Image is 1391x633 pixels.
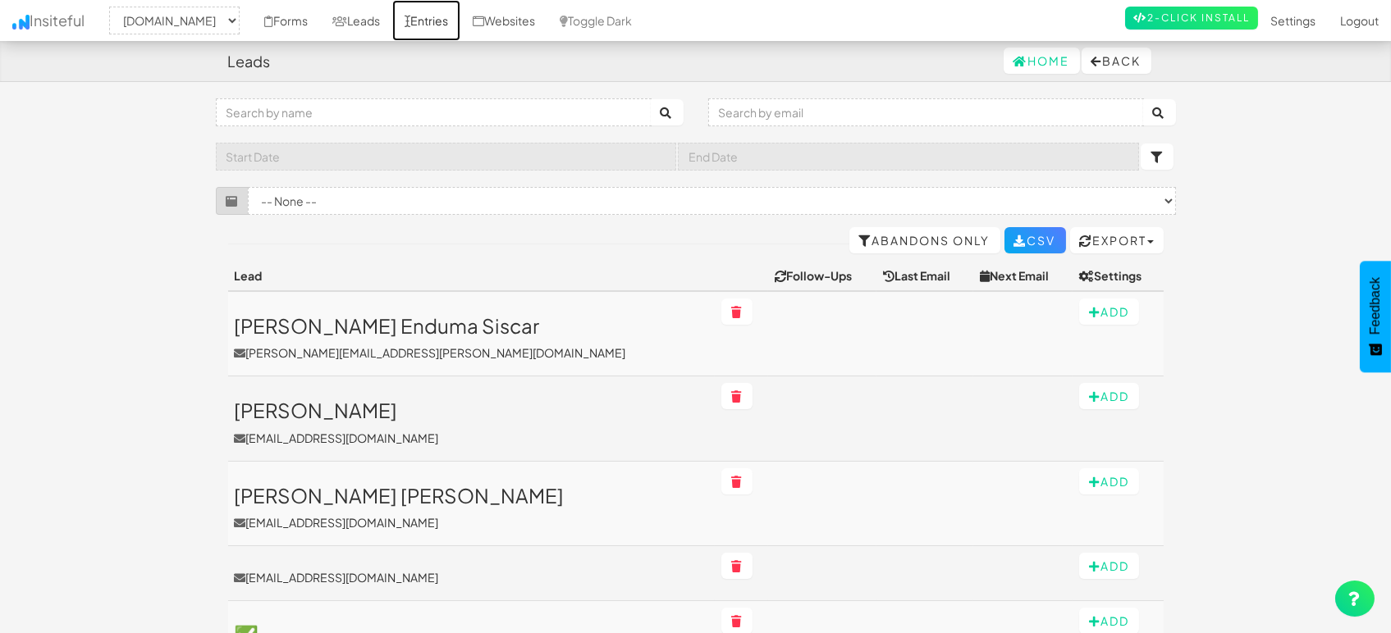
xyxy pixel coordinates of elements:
[849,227,1000,253] a: Abandons Only
[1004,48,1080,74] a: Home
[1079,383,1139,409] button: Add
[235,514,708,531] p: [EMAIL_ADDRESS][DOMAIN_NAME]
[1368,277,1383,335] span: Feedback
[235,399,708,421] h3: [PERSON_NAME]
[216,143,677,171] input: Start Date
[1004,227,1066,253] a: CSV
[235,569,708,585] a: [EMAIL_ADDRESS][DOMAIN_NAME]
[1125,7,1258,30] a: 2-Click Install
[235,485,708,506] h3: [PERSON_NAME] [PERSON_NAME]
[1079,553,1139,579] button: Add
[235,399,708,445] a: [PERSON_NAME][EMAIL_ADDRESS][DOMAIN_NAME]
[12,15,30,30] img: icon.png
[973,261,1072,291] th: Next Email
[768,261,876,291] th: Follow-Ups
[1073,261,1164,291] th: Settings
[678,143,1139,171] input: End Date
[235,485,708,531] a: [PERSON_NAME] [PERSON_NAME][EMAIL_ADDRESS][DOMAIN_NAME]
[1079,298,1139,325] button: Add
[876,261,973,291] th: Last Email
[1082,48,1151,74] button: Back
[1079,468,1139,494] button: Add
[216,98,652,126] input: Search by name
[1070,227,1164,253] button: Export
[228,53,271,70] h4: Leads
[235,344,708,361] p: [PERSON_NAME][EMAIL_ADDRESS][PERSON_NAME][DOMAIN_NAME]
[708,98,1144,126] input: Search by email
[235,315,708,361] a: [PERSON_NAME] Enduma Siscar[PERSON_NAME][EMAIL_ADDRESS][PERSON_NAME][DOMAIN_NAME]
[235,315,708,336] h3: [PERSON_NAME] Enduma Siscar
[228,261,715,291] th: Lead
[1360,261,1391,372] button: Feedback - Show survey
[235,430,708,446] p: [EMAIL_ADDRESS][DOMAIN_NAME]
